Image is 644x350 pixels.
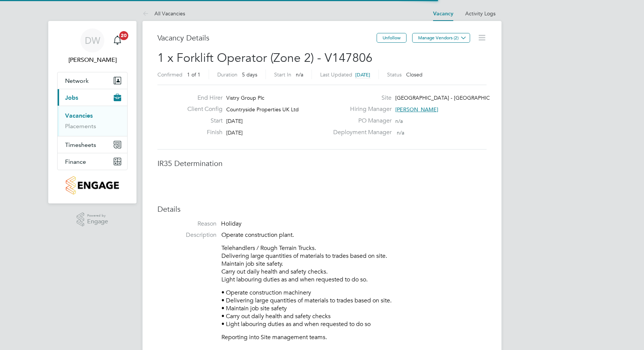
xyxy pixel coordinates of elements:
[157,204,487,214] h3: Details
[412,33,470,43] button: Manage Vendors (2)
[397,129,404,136] span: n/a
[187,71,200,78] span: 1 of 1
[77,212,108,227] a: Powered byEngage
[157,71,183,78] label: Confirmed
[157,220,217,228] label: Reason
[387,71,402,78] label: Status
[221,334,487,341] p: Reporting into Site management teams.
[66,176,119,194] img: countryside-properties-logo-retina.png
[181,94,223,102] label: End Hirer
[65,94,78,101] span: Jobs
[157,159,487,168] h3: IR35 Determination
[329,129,392,136] label: Deployment Manager
[157,51,372,65] span: 1 x Forklift Operator (Zone 2) - V147806
[65,123,96,130] a: Placements
[87,212,108,219] span: Powered by
[58,72,127,89] button: Network
[57,55,128,64] span: Dan Wright
[181,129,223,136] label: Finish
[226,106,299,113] span: Countryside Properties UK Ltd
[433,10,453,17] a: Vacancy
[119,31,128,40] span: 20
[296,71,303,78] span: n/a
[87,218,108,225] span: Engage
[65,77,89,84] span: Network
[221,231,487,239] p: Operate construction plant.
[329,117,392,125] label: PO Manager
[226,129,243,136] span: [DATE]
[395,94,508,101] span: [GEOGRAPHIC_DATA] - [GEOGRAPHIC_DATA]
[242,71,257,78] span: 5 days
[157,33,377,43] h3: Vacancy Details
[65,158,86,165] span: Finance
[355,72,370,78] span: [DATE]
[221,244,487,283] p: Telehandlers / Rough Terrain Trucks. Delivering large quantities of materials to trades based on ...
[221,220,242,227] span: Holiday
[57,176,128,194] a: Go to home page
[465,10,496,17] a: Activity Logs
[58,153,127,170] button: Finance
[48,21,137,203] nav: Main navigation
[58,136,127,153] button: Timesheets
[58,106,127,136] div: Jobs
[329,105,392,113] label: Hiring Manager
[65,141,96,148] span: Timesheets
[181,117,223,125] label: Start
[110,28,125,52] a: 20
[406,71,423,78] span: Closed
[142,10,185,17] a: All Vacancies
[377,33,407,43] button: Unfollow
[226,118,243,124] span: [DATE]
[274,71,291,78] label: Start In
[320,71,352,78] label: Last Updated
[395,106,438,113] span: [PERSON_NAME]
[157,231,217,239] label: Description
[85,36,100,45] span: DW
[329,94,392,102] label: Site
[217,71,237,78] label: Duration
[221,289,487,328] p: • Operate construction machinery • Delivering large quantities of materials to trades based on si...
[226,94,264,101] span: Vistry Group Plc
[57,28,128,64] a: DW[PERSON_NAME]
[395,118,403,124] span: n/a
[65,112,93,119] a: Vacancies
[181,105,223,113] label: Client Config
[58,89,127,106] button: Jobs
